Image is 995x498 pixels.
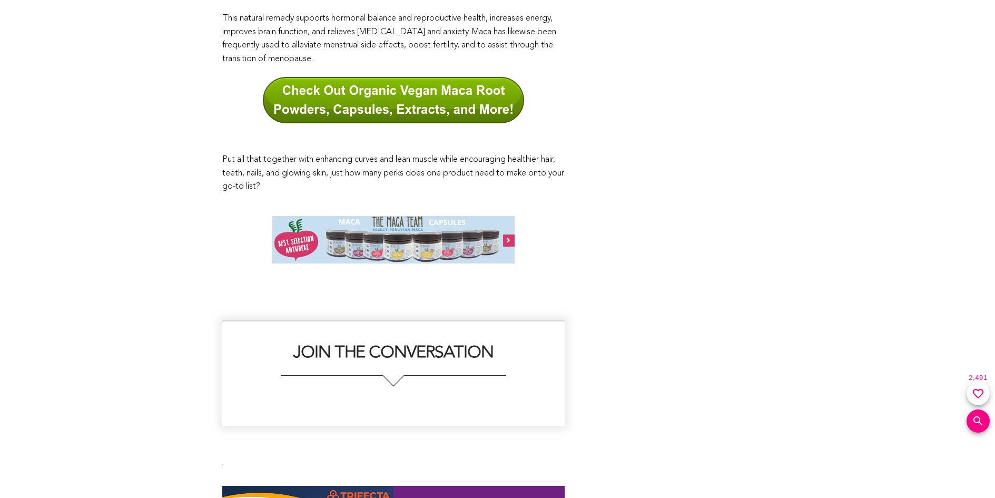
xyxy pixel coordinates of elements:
img: Check Out Organic Vegan Maca Root Powders, Capsules, Extracts, and More! [263,77,524,123]
p: . [222,461,565,467]
iframe: Chat Widget [942,447,995,498]
h2: JOIN THE CONVERSATION [233,343,554,375]
span: Put all that together with enhancing curves and lean muscle while encouraging healthier hair, tee... [222,155,564,191]
img: Maca-Team-Capsules-Banner-Ad [272,216,515,263]
span: This natural remedy supports hormonal balance and reproductive health, increases energy, improves... [222,14,556,63]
